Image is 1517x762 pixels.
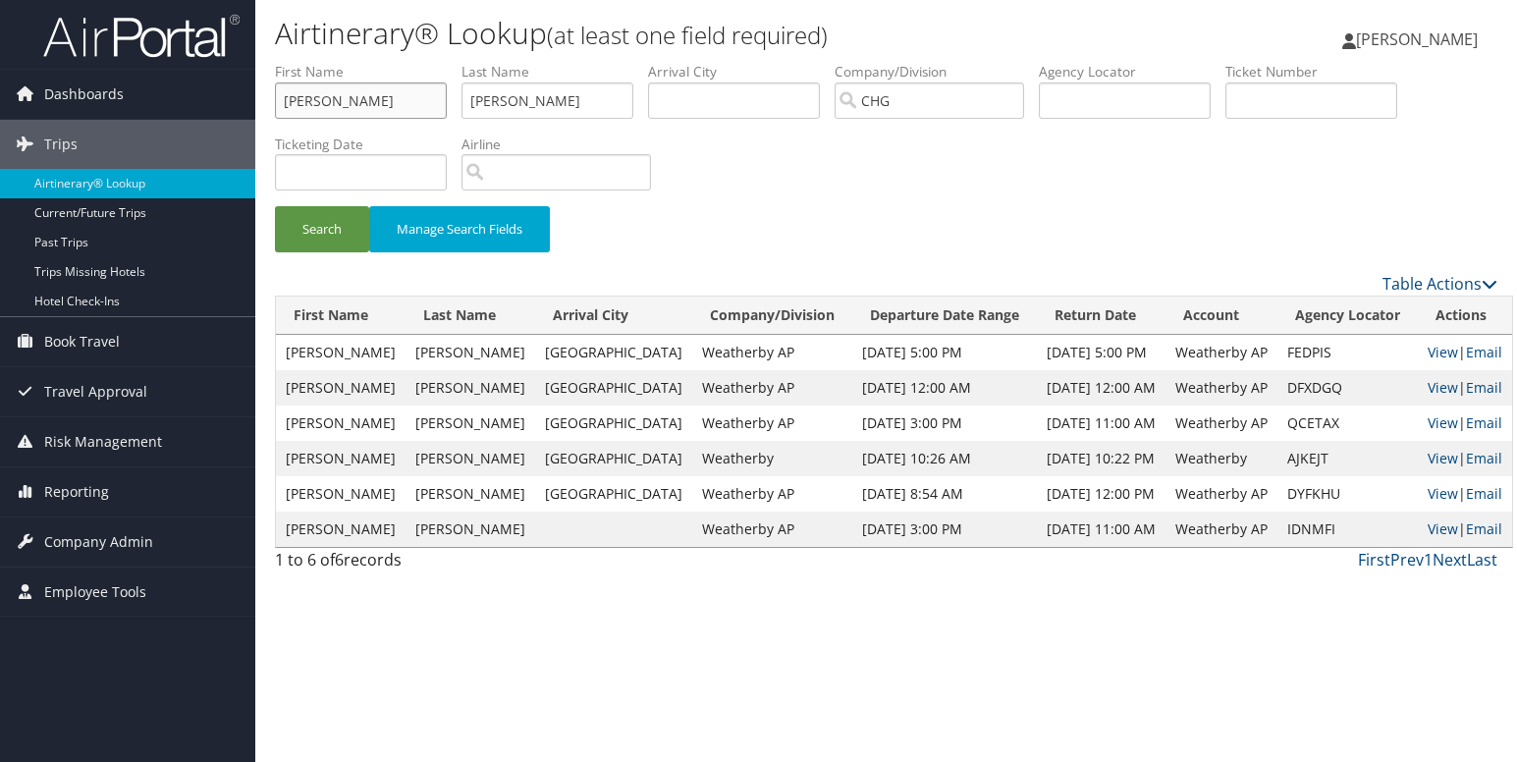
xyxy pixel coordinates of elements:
[406,512,535,547] td: [PERSON_NAME]
[547,19,828,51] small: (at least one field required)
[1277,335,1418,370] td: FEDPIS
[648,62,835,82] label: Arrival City
[692,476,852,512] td: Weatherby AP
[275,62,461,82] label: First Name
[1418,297,1512,335] th: Actions
[692,441,852,476] td: Weatherby
[1039,62,1225,82] label: Agency Locator
[1466,449,1502,467] a: Email
[1466,484,1502,503] a: Email
[406,297,535,335] th: Last Name: activate to sort column ascending
[1037,370,1165,406] td: [DATE] 12:00 AM
[44,367,147,416] span: Travel Approval
[1165,335,1277,370] td: Weatherby AP
[44,417,162,466] span: Risk Management
[44,120,78,169] span: Trips
[692,297,852,335] th: Company/Division
[1277,476,1418,512] td: DYFKHU
[275,135,461,154] label: Ticketing Date
[1165,441,1277,476] td: Weatherby
[1037,297,1165,335] th: Return Date: activate to sort column ascending
[406,406,535,441] td: [PERSON_NAME]
[1428,519,1458,538] a: View
[1342,10,1497,69] a: [PERSON_NAME]
[335,549,344,571] span: 6
[461,135,666,154] label: Airline
[43,13,240,59] img: airportal-logo.png
[1356,28,1478,50] span: [PERSON_NAME]
[1037,406,1165,441] td: [DATE] 11:00 AM
[852,512,1037,547] td: [DATE] 3:00 PM
[276,297,406,335] th: First Name: activate to sort column ascending
[1418,441,1512,476] td: |
[1165,370,1277,406] td: Weatherby AP
[1277,441,1418,476] td: AJKEJT
[1277,406,1418,441] td: QCETAX
[852,370,1037,406] td: [DATE] 12:00 AM
[1424,549,1433,571] a: 1
[1037,335,1165,370] td: [DATE] 5:00 PM
[276,335,406,370] td: [PERSON_NAME]
[406,335,535,370] td: [PERSON_NAME]
[1165,476,1277,512] td: Weatherby AP
[1466,519,1502,538] a: Email
[1466,343,1502,361] a: Email
[535,441,692,476] td: [GEOGRAPHIC_DATA]
[852,406,1037,441] td: [DATE] 3:00 PM
[1418,476,1512,512] td: |
[406,370,535,406] td: [PERSON_NAME]
[852,476,1037,512] td: [DATE] 8:54 AM
[835,62,1039,82] label: Company/Division
[406,476,535,512] td: [PERSON_NAME]
[535,476,692,512] td: [GEOGRAPHIC_DATA]
[276,476,406,512] td: [PERSON_NAME]
[692,370,852,406] td: Weatherby AP
[1165,406,1277,441] td: Weatherby AP
[275,13,1090,54] h1: Airtinerary® Lookup
[852,441,1037,476] td: [DATE] 10:26 AM
[1428,449,1458,467] a: View
[1037,441,1165,476] td: [DATE] 10:22 PM
[1037,476,1165,512] td: [DATE] 12:00 PM
[692,512,852,547] td: Weatherby AP
[44,517,153,567] span: Company Admin
[1428,484,1458,503] a: View
[692,406,852,441] td: Weatherby AP
[692,335,852,370] td: Weatherby AP
[461,62,648,82] label: Last Name
[1428,343,1458,361] a: View
[1418,406,1512,441] td: |
[1418,335,1512,370] td: |
[1390,549,1424,571] a: Prev
[44,568,146,617] span: Employee Tools
[1418,512,1512,547] td: |
[44,467,109,517] span: Reporting
[1165,512,1277,547] td: Weatherby AP
[275,548,559,581] div: 1 to 6 of records
[369,206,550,252] button: Manage Search Fields
[406,441,535,476] td: [PERSON_NAME]
[1382,273,1497,295] a: Table Actions
[275,206,369,252] button: Search
[1428,413,1458,432] a: View
[1466,378,1502,397] a: Email
[535,406,692,441] td: [GEOGRAPHIC_DATA]
[1418,370,1512,406] td: |
[276,512,406,547] td: [PERSON_NAME]
[535,370,692,406] td: [GEOGRAPHIC_DATA]
[1277,512,1418,547] td: IDNMFI
[1225,62,1412,82] label: Ticket Number
[1466,413,1502,432] a: Email
[535,297,692,335] th: Arrival City: activate to sort column ascending
[1358,549,1390,571] a: First
[276,441,406,476] td: [PERSON_NAME]
[535,335,692,370] td: [GEOGRAPHIC_DATA]
[1165,297,1277,335] th: Account: activate to sort column ascending
[1277,297,1418,335] th: Agency Locator: activate to sort column ascending
[852,335,1037,370] td: [DATE] 5:00 PM
[1428,378,1458,397] a: View
[276,406,406,441] td: [PERSON_NAME]
[1037,512,1165,547] td: [DATE] 11:00 AM
[1433,549,1467,571] a: Next
[276,370,406,406] td: [PERSON_NAME]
